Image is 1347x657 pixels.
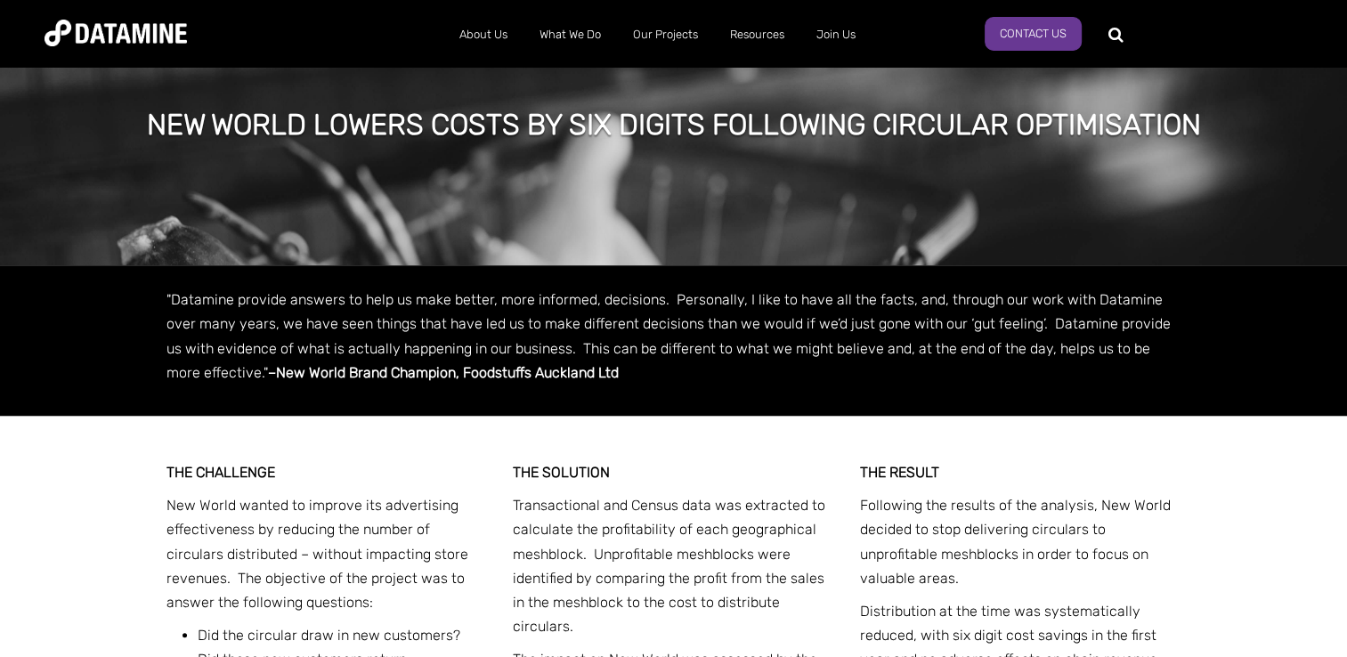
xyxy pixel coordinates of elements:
span: Did the circular draw in new customers? [198,627,460,644]
strong: New World Brand Champion, Foodstuffs Auckland Ltd [276,364,619,381]
p: Following the results of the analysis, New World decided to stop delivering circulars to unprofit... [860,493,1181,590]
strong: – [268,364,276,381]
p: Transactional and Census data was extracted to calculate the profitability of each geographical m... [513,493,834,638]
strong: THE RESULT [860,464,939,481]
a: What We Do [523,12,617,58]
h1: New World lowers costs by six digits following circular optimisation [147,105,1201,144]
a: Our Projects [617,12,714,58]
span: "Datamine provide answers to help us make better, more informed, decisions. Personally, I like to... [166,291,1171,381]
a: Join Us [800,12,872,58]
span: New World wanted to improve its advertising effectiveness by reducing the number of circulars dis... [166,497,468,611]
img: Datamine [45,20,187,46]
strong: THE SOLUTION [513,464,610,481]
a: Resources [714,12,800,58]
a: About Us [443,12,523,58]
strong: THE CHALLENGE [166,464,275,481]
a: Contact Us [985,17,1082,51]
